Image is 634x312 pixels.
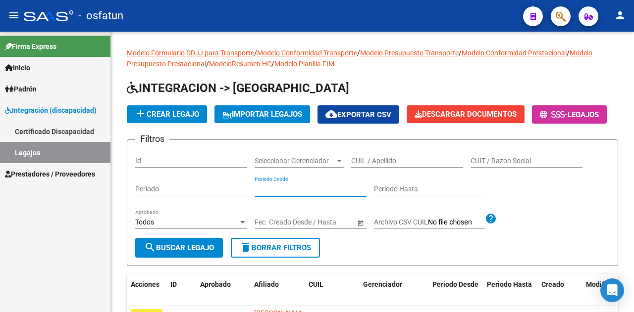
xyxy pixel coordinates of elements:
button: Borrar Filtros [231,238,320,258]
span: Seleccionar Gerenciador [255,157,335,165]
button: Exportar CSV [317,105,399,124]
span: Periodo Desde [432,280,478,288]
span: Borrar Filtros [240,243,311,252]
a: Modelo Formulario DDJJ para Transporte [127,49,254,57]
span: Aprobado [200,280,231,288]
span: INTEGRACION -> [GEOGRAPHIC_DATA] [127,81,349,95]
span: Modificado [586,280,622,288]
button: Open calendar [355,218,366,228]
button: Buscar Legajo [135,238,223,258]
span: Integración (discapacidad) [5,105,97,116]
mat-icon: help [485,213,497,224]
button: Crear Legajo [127,105,207,123]
mat-icon: person [614,9,626,21]
datatable-header-cell: Afiliado [250,274,305,307]
button: -Legajos [532,105,607,124]
span: Crear Legajo [135,110,199,119]
datatable-header-cell: Periodo Desde [428,274,483,307]
div: Open Intercom Messenger [600,278,624,302]
button: Descargar Documentos [407,105,525,123]
span: IMPORTAR LEGAJOS [222,110,302,119]
span: Archivo CSV CUIL [374,218,428,226]
datatable-header-cell: Modificado [582,274,627,307]
span: - [540,110,568,119]
span: Padrón [5,84,37,94]
span: Creado [541,280,564,288]
span: Firma Express [5,41,56,52]
datatable-header-cell: ID [166,274,196,307]
input: Fecha fin [299,218,348,226]
span: Exportar CSV [325,110,391,119]
datatable-header-cell: Acciones [127,274,166,307]
span: - osfatun [78,5,123,27]
span: Descargar Documentos [415,110,517,119]
a: Modelo Conformidad Prestacional [462,49,567,57]
datatable-header-cell: Periodo Hasta [483,274,537,307]
span: CUIL [309,280,323,288]
button: IMPORTAR LEGAJOS [214,105,310,123]
mat-icon: menu [8,9,20,21]
span: Inicio [5,62,30,73]
datatable-header-cell: CUIL [305,274,359,307]
input: Fecha inicio [255,218,291,226]
mat-icon: cloud_download [325,108,337,120]
a: ModeloResumen HC [209,60,271,68]
mat-icon: delete [240,241,252,253]
a: Modelo Presupuesto Transporte [360,49,459,57]
datatable-header-cell: Creado [537,274,582,307]
datatable-header-cell: Gerenciador [359,274,428,307]
datatable-header-cell: Aprobado [196,274,236,307]
span: Todos [135,218,154,226]
span: Afiliado [254,280,279,288]
a: Modelo Conformidad Transporte [257,49,357,57]
span: Gerenciador [363,280,402,288]
a: Modelo Planilla FIM [274,60,334,68]
span: Acciones [131,280,159,288]
span: ID [170,280,177,288]
span: Periodo Hasta [487,280,532,288]
span: Prestadores / Proveedores [5,169,95,179]
input: Archivo CSV CUIL [428,218,485,227]
span: Buscar Legajo [144,243,214,252]
mat-icon: search [144,241,156,253]
span: Legajos [568,110,599,119]
mat-icon: add [135,108,147,120]
h3: Filtros [135,132,169,146]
